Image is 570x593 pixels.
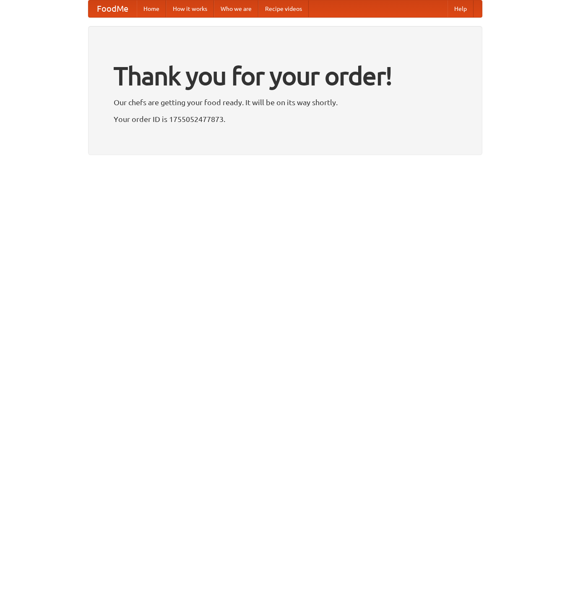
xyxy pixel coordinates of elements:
a: FoodMe [88,0,137,17]
a: Recipe videos [258,0,309,17]
p: Our chefs are getting your food ready. It will be on its way shortly. [114,96,457,109]
a: Home [137,0,166,17]
a: How it works [166,0,214,17]
a: Who we are [214,0,258,17]
h1: Thank you for your order! [114,56,457,96]
a: Help [448,0,474,17]
p: Your order ID is 1755052477873. [114,113,457,125]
